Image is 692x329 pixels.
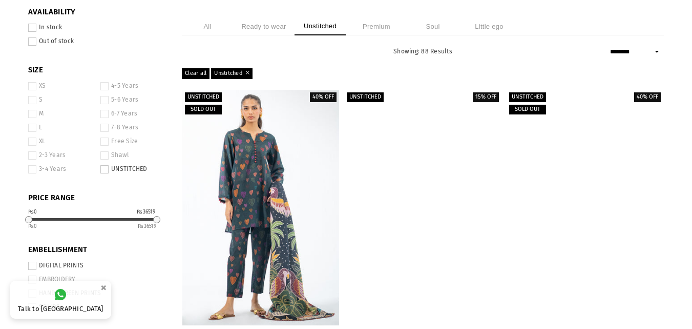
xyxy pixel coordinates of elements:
button: × [97,279,110,296]
a: Dew 2 piece [507,90,663,325]
label: XL [28,138,94,146]
label: 4-5 Years [100,82,166,90]
label: 40% off [634,92,661,102]
label: M [28,110,94,118]
label: 7-8 Years [100,124,166,132]
label: EMBROIDERY [28,276,166,284]
a: Amore 3 piece [182,90,339,325]
li: Soul [407,17,458,35]
label: L [28,124,94,132]
span: SIZE [28,65,166,75]
label: S [28,96,94,104]
label: XS [28,82,94,90]
li: Unstitched [295,17,346,35]
ins: 0 [28,223,37,229]
span: Sold out [191,106,216,112]
label: 5-6 Years [100,96,166,104]
span: Showing: 88 Results [393,48,452,55]
label: 6-7 Years [100,110,166,118]
label: DIGITAL PRINTS [28,262,166,270]
a: Talk to [GEOGRAPHIC_DATA] [10,281,111,319]
label: In stock [28,24,166,32]
label: Out of stock [28,37,166,46]
label: 15% off [473,92,499,102]
li: Little ego [464,17,515,35]
span: Sold out [515,106,540,112]
label: 3-4 Years [28,165,94,173]
ins: 36519 [138,223,156,229]
div: ₨36519 [137,209,155,215]
a: Clear all [182,68,209,79]
li: Ready to wear [238,17,289,35]
label: 2-3 Years [28,151,94,160]
label: Free Size [100,138,166,146]
label: Unstitched [185,92,222,102]
label: Shawl [100,151,166,160]
a: Unstitched [211,68,253,79]
span: Availability [28,7,166,17]
a: Meander 3 piece [344,90,501,325]
li: Premium [351,17,402,35]
label: UNSTITCHED [100,165,166,173]
label: Unstitched [347,92,384,102]
span: EMBELLISHMENT [28,245,166,255]
li: All [182,17,233,35]
label: Unstitched [509,92,546,102]
label: 40% off [310,92,337,102]
div: ₨0 [28,209,37,215]
span: PRICE RANGE [28,193,166,203]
